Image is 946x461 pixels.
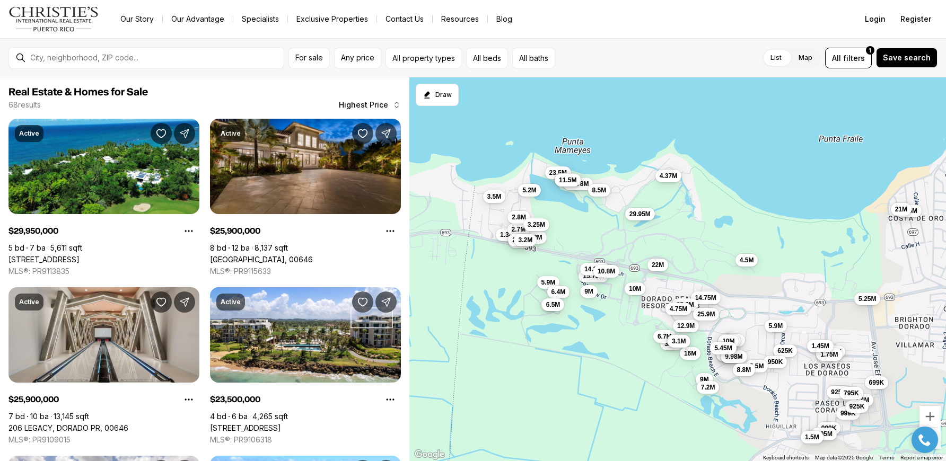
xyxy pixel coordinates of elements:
[845,400,869,413] button: 925K
[811,427,837,440] button: 1.05M
[507,223,530,236] button: 2.7M
[746,359,768,372] button: 5.5M
[696,373,713,385] button: 9M
[723,334,741,347] button: 6M
[433,12,487,26] a: Resources
[555,173,581,185] button: 12.5M
[380,220,401,242] button: Property options
[750,361,764,370] span: 5.5M
[851,393,874,406] button: 1.4M
[773,344,797,357] button: 625K
[879,455,894,460] a: Terms (opens in new tab)
[816,348,842,360] button: 1.75M
[670,304,687,313] span: 4.75M
[652,261,664,269] span: 22M
[625,282,645,295] button: 10M
[210,423,281,433] a: 4141 WEST POINT RESIDENCES BUILDING 1 #4141, DORADO PR, 00646
[820,350,838,358] span: 1.75M
[859,294,876,303] span: 5.25M
[777,347,793,355] span: 625K
[844,388,859,397] span: 795K
[832,52,841,64] span: All
[512,213,526,221] span: 2.8M
[416,84,459,106] button: Start drawing
[584,287,593,296] span: 9M
[583,272,604,280] span: 15.75M
[8,6,99,32] img: logo
[735,253,758,266] button: 4.5M
[592,185,607,194] span: 8.5M
[339,101,388,109] span: Highest Price
[673,319,699,332] button: 12.9M
[710,341,736,354] button: 5.45M
[883,54,931,62] span: Save search
[831,388,846,396] span: 925K
[352,123,373,144] button: Save Property: 323 DORADO BEACH EAST
[900,15,931,23] span: Register
[625,207,655,220] button: 29.95M
[500,230,518,238] span: 1.38M
[827,386,851,398] button: 925K
[722,336,734,345] span: 10M
[555,173,581,186] button: 11.5M
[496,228,522,241] button: 1.38M
[567,180,589,188] span: 12.78M
[509,235,531,248] button: 2.8M
[733,364,756,376] button: 8.8M
[377,12,432,26] button: Contact Us
[522,186,537,194] span: 5.2M
[693,307,719,320] button: 25.9M
[768,357,783,366] span: 950K
[221,298,241,306] p: Active
[579,270,608,282] button: 15.75M
[174,291,195,313] button: Share Property
[815,455,873,460] span: Map data ©2025 Google
[664,340,679,348] span: 3.3M
[174,123,195,144] button: Share Property
[839,386,863,399] button: 795K
[288,12,376,26] a: Exclusive Properties
[541,278,556,286] span: 5.9M
[508,233,531,246] button: 2.8M
[895,205,907,213] span: 21M
[919,406,941,427] button: Zoom in
[876,48,938,68] button: Save search
[8,255,80,264] a: 200 DORADO BEACH DR #3, DORADO PR, 00646
[740,255,754,264] span: 4.5M
[677,321,695,330] span: 12.9M
[580,263,610,276] button: 14.23M
[737,366,751,374] span: 8.8M
[629,209,651,218] span: 29.95M
[518,236,532,244] span: 3.2M
[769,321,783,330] span: 5.9M
[854,292,880,305] button: 5.25M
[598,267,615,275] span: 10.8M
[547,286,570,298] button: 6.4M
[849,402,865,411] span: 925K
[815,429,833,438] span: 1.05M
[658,332,672,341] span: 6.7M
[667,334,690,347] button: 4.9M
[559,175,576,184] span: 11.5M
[528,220,545,229] span: 3.25M
[718,334,739,347] button: 10M
[542,298,565,311] button: 6.5M
[805,432,819,441] span: 1.5M
[288,48,330,68] button: For sale
[546,300,560,309] span: 6.5M
[584,265,606,273] span: 14.23M
[8,101,41,109] p: 68 results
[843,52,865,64] span: filters
[836,406,860,419] button: 999K
[680,347,700,360] button: 16M
[221,129,241,138] p: Active
[825,48,872,68] button: Allfilters1
[512,225,526,234] span: 2.7M
[672,298,698,311] button: 25.9M
[869,378,884,387] span: 699K
[487,192,502,201] span: 3.5M
[541,298,558,311] button: 6M
[375,123,397,144] button: Share Property
[721,350,747,362] button: 9.98M
[375,291,397,313] button: Share Property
